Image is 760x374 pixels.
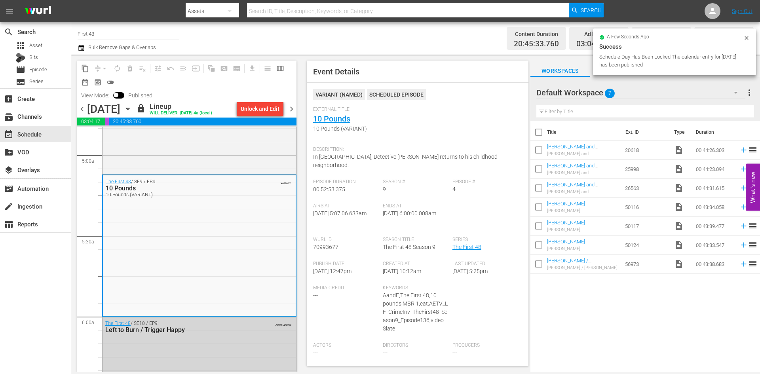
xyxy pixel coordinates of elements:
div: [DATE] [87,103,120,116]
td: 00:43:38.683 [693,254,736,273]
th: Ext. ID [621,121,669,143]
span: AUTO-LOOPED [275,320,291,326]
td: 00:44:31.615 [693,178,736,197]
svg: Add to Schedule [739,203,748,211]
th: Type [669,121,691,143]
span: Series [29,78,44,85]
a: [PERSON_NAME] [547,239,585,245]
span: Loop Content [111,62,123,75]
span: 4 [452,186,456,192]
div: [PERSON_NAME] and [PERSON_NAME] [547,170,619,175]
span: video_file [674,240,684,250]
span: Ends At [383,203,448,209]
span: 03:04:17.664 [576,40,621,49]
span: 03:04:17.664 [77,118,105,125]
div: Ad Duration [576,28,621,40]
td: 26563 [622,178,671,197]
span: VOD [4,148,13,157]
div: / SE10 / EP9: [105,321,255,334]
span: menu [5,6,14,16]
span: Toggle to switch from Published to Draft view. [113,92,119,98]
span: calendar_view_week_outlined [276,65,284,72]
span: Day Calendar View [258,61,274,76]
span: Series [452,237,518,243]
div: VARIANT ( NAMED ) [313,89,365,100]
span: --- [383,349,388,356]
button: more_vert [745,83,754,102]
span: --- [313,349,318,356]
span: Video [674,145,684,155]
td: 00:43:39.477 [693,216,736,235]
td: 00:43:33.547 [693,235,736,254]
span: reorder [748,221,758,230]
a: The First 48 [105,321,131,326]
td: 00:44:26.303 [693,140,736,159]
span: video_file [674,259,684,269]
span: [DATE] 5:07:06.633am [313,210,367,216]
svg: Add to Schedule [739,260,748,268]
div: Unlock and Edit [241,102,279,116]
svg: Add to Schedule [739,165,748,173]
svg: Add to Schedule [739,146,748,154]
span: content_copy [81,65,89,72]
span: 70993677 [313,244,338,250]
div: / SE9 / EP4: [106,179,254,197]
span: [DATE] 5:25pm [452,268,488,274]
span: Workspaces [530,66,590,76]
span: 20:45:33.760 [514,40,559,49]
span: Wurl Id [313,237,379,243]
span: Select an event to delete [123,62,136,75]
span: Overlays [4,165,13,175]
span: 00:10:08.608 [105,118,109,125]
a: [PERSON_NAME] and [PERSON_NAME] [547,163,598,175]
td: 56973 [622,254,671,273]
span: Episode # [452,179,518,185]
span: Video [674,183,684,193]
span: --- [452,349,457,356]
a: The First 48 [452,244,481,250]
div: 10 Pounds (VARIANT) [106,192,254,197]
span: The First 48 Season 9 [383,244,435,250]
td: 00:44:23.094 [693,159,736,178]
span: Actors [313,342,379,349]
span: --- [313,292,318,298]
svg: Add to Schedule [739,222,748,230]
span: reorder [748,259,758,268]
span: Reports [4,220,13,229]
th: Duration [691,121,739,143]
div: Success [599,42,750,51]
span: Season Title [383,237,448,243]
div: [PERSON_NAME] / [PERSON_NAME] [547,265,619,270]
svg: Add to Schedule [739,241,748,249]
span: View Backup [91,76,104,89]
span: Video [674,164,684,174]
span: more_vert [745,88,754,97]
div: [PERSON_NAME] and [PERSON_NAME] [547,151,619,156]
span: chevron_right [287,104,296,114]
div: 10 Pounds [106,184,254,192]
span: Season # [383,179,448,185]
img: ans4CAIJ8jUAAAAAAAAAAAAAAAAAAAAAAAAgQb4GAAAAAAAAAAAAAAAAAAAAAAAAJMjXAAAAAAAAAAAAAAAAAAAAAAAAgAT5G... [19,2,57,21]
span: [DATE] 12:47pm [313,268,351,274]
div: [PERSON_NAME] [547,246,585,251]
button: Unlock and Edit [237,102,283,116]
span: 10 Pounds (VARIANT) [313,125,518,133]
a: The First 48 [106,179,131,184]
span: Last Updated [452,261,518,267]
div: Schedule Day Has Been Locked The calendar entry for [DATE] has been published [599,53,741,69]
td: 25998 [622,159,671,178]
span: [DATE] 10:12am [383,268,421,274]
span: Asset [29,42,42,49]
span: Event Details [313,67,359,76]
div: [PERSON_NAME] and [PERSON_NAME] [547,189,619,194]
span: Schedule [4,130,13,139]
a: [PERSON_NAME] and [PERSON_NAME] [547,144,598,156]
div: Content Duration [514,28,559,40]
span: chevron_left [77,104,87,114]
span: External Title [313,106,518,113]
span: preview_outlined [94,78,102,86]
span: Created At [383,261,448,267]
span: Ingestion [4,202,13,211]
span: Keywords [383,285,448,291]
span: Episode [16,65,25,74]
